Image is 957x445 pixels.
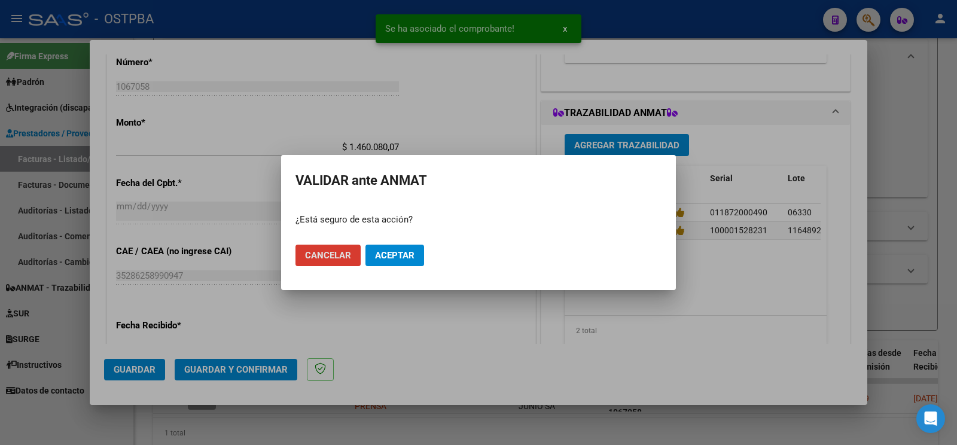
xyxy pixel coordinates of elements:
[375,250,415,261] span: Aceptar
[295,169,662,192] h2: VALIDAR ante ANMAT
[295,245,361,266] button: Cancelar
[295,213,662,227] p: ¿Está seguro de esta acción?
[365,245,424,266] button: Aceptar
[916,404,945,433] div: Open Intercom Messenger
[305,250,351,261] span: Cancelar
